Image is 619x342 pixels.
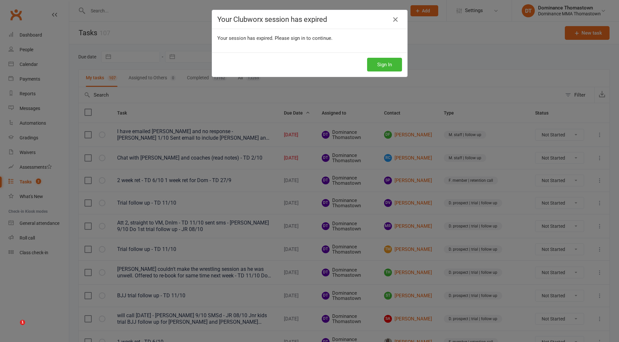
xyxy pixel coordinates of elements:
[217,15,402,23] h4: Your Clubworx session has expired
[390,14,401,25] a: Close
[7,320,22,335] iframe: Intercom live chat
[20,320,25,325] span: 1
[217,35,333,41] span: Your session has expired. Please sign in to continue.
[367,58,402,71] button: Sign In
